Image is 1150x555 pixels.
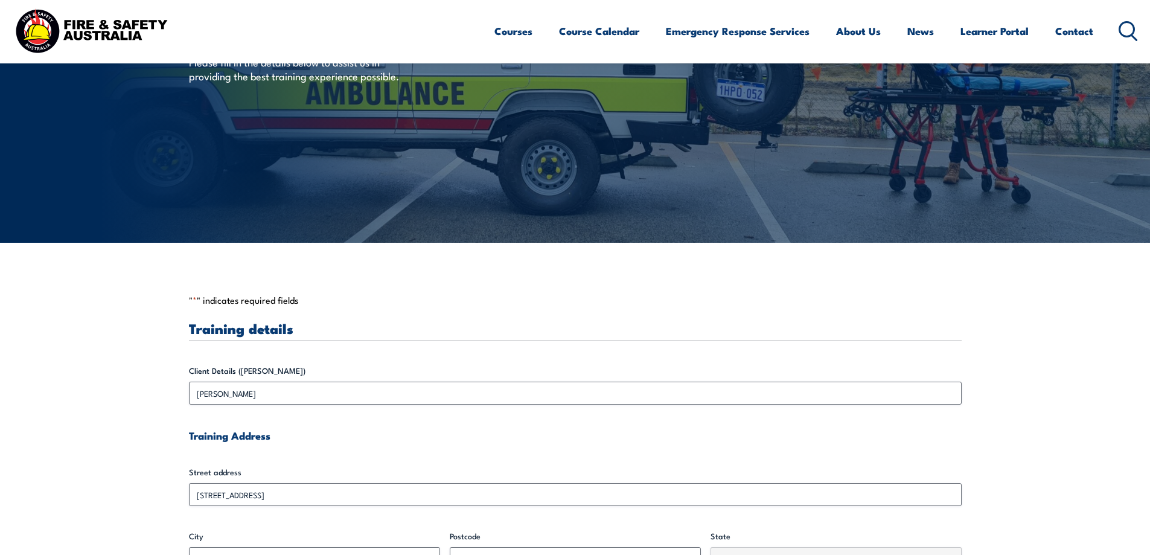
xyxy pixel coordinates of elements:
a: Courses [494,15,532,47]
p: " " indicates required fields [189,294,962,306]
h4: Training Address [189,429,962,442]
label: State [711,530,962,542]
h3: Training details [189,321,962,335]
a: About Us [836,15,881,47]
a: Learner Portal [960,15,1029,47]
label: Postcode [450,530,701,542]
a: Contact [1055,15,1093,47]
label: Client Details ([PERSON_NAME]) [189,365,962,377]
a: News [907,15,934,47]
a: Course Calendar [559,15,639,47]
a: Emergency Response Services [666,15,810,47]
p: Please fill in the details below to assist us in providing the best training experience possible. [189,55,409,83]
label: City [189,530,440,542]
label: Street address [189,466,962,478]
